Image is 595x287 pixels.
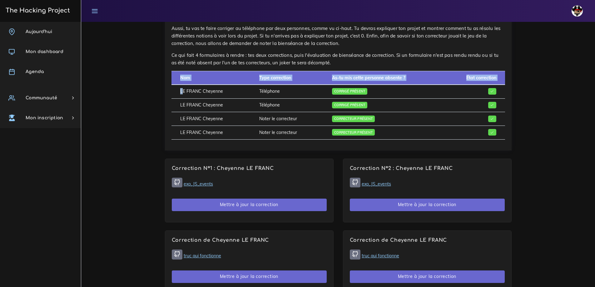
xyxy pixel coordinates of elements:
td: Noter le correcteur [250,126,323,140]
a: truc qui fonctionne [184,253,221,259]
span: Mon inscription [26,116,63,120]
td: LE FRANC Cheyenne [171,126,251,140]
h4: Correction N°1 : Cheyenne LE FRANC [172,166,327,171]
td: LE FRANC Cheyenne [171,112,251,126]
th: État correction [443,71,505,85]
button: Mettre à jour la correction [350,199,505,211]
span: Correcteur présent [332,129,375,136]
a: exo_JS_events [184,181,213,187]
span: Corrigé présent [332,88,367,95]
td: LE FRANC Cheyenne [171,85,251,98]
button: Mettre à jour la correction [172,199,327,211]
th: As-tu mis cette personne absente ? [323,71,442,85]
button: Mettre à jour la correction [350,270,505,283]
span: Corrigé présent [332,102,367,108]
a: truc qui fonctionne [362,253,399,259]
th: Type correction [250,71,323,85]
span: Communauté [26,96,57,100]
td: Téléphone [250,98,323,112]
h4: Correction de Cheyenne LE FRANC [172,237,327,243]
td: Noter le correcteur [250,112,323,126]
p: Ce qui fait 4 formulaires à rendre : tes deux corrections, puis l'évaluation de bienséance de cor... [171,52,505,67]
h4: Correction N°2 : Cheyenne LE FRANC [350,166,505,171]
img: avatar [572,5,583,17]
span: Agenda [26,69,44,74]
th: Nom [171,71,251,85]
span: Correcteur présent [332,116,375,122]
span: Mon dashboard [26,49,63,54]
p: Aussi, tu vas te faire corriger au téléphone par deux personnes, comme vu ci-haut. Tu devras expl... [171,25,505,47]
h4: Correction de Cheyenne LE FRANC [350,237,505,243]
h3: The Hacking Project [4,7,70,14]
button: Mettre à jour la correction [172,270,327,283]
td: Téléphone [250,85,323,98]
a: exo_JS_events [362,181,391,187]
span: Aujourd'hui [26,29,52,34]
td: LE FRANC Cheyenne [171,98,251,112]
